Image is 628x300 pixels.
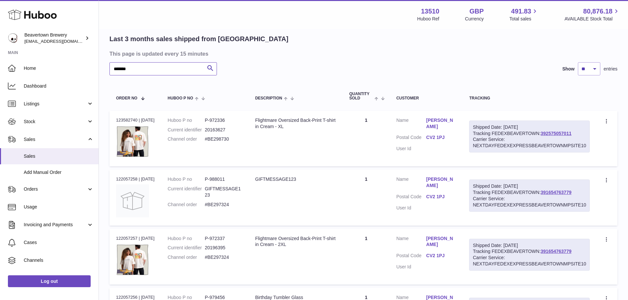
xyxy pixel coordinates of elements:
[109,35,288,43] h2: Last 3 months sales shipped from [GEOGRAPHIC_DATA]
[564,16,620,22] span: AVAILABLE Stock Total
[426,117,456,130] a: [PERSON_NAME]
[426,176,456,189] a: [PERSON_NAME]
[255,176,336,182] div: GIFTMESSAGE123
[168,186,205,198] dt: Current identifier
[24,204,94,210] span: Usage
[343,111,390,166] td: 1
[541,131,571,136] a: 392575057011
[473,255,586,267] div: Carrier Service: NEXTDAYFEDEXEXPRESSBEAVERTOWNMPSITE10
[426,253,456,259] a: CV2 1PJ
[168,202,205,208] dt: Channel order
[168,117,205,123] dt: Huboo P no
[205,117,242,123] dd: P-972336
[205,127,242,133] dd: 20163627
[24,32,84,44] div: Beavertown Brewery
[24,83,94,89] span: Dashboard
[473,242,586,249] div: Shipped Date: [DATE]
[583,7,613,16] span: 80,876.18
[396,205,426,211] dt: User Id
[116,176,155,182] div: 122057258 | [DATE]
[469,96,590,100] div: Tracking
[168,254,205,260] dt: Channel order
[426,134,456,141] a: CV2 1PJ
[604,66,617,72] span: entries
[24,119,87,125] span: Stock
[116,96,137,100] span: Order No
[168,127,205,133] dt: Current identifier
[24,65,94,71] span: Home
[396,253,426,260] dt: Postal Code
[24,222,87,228] span: Invoicing and Payments
[24,186,87,192] span: Orders
[205,235,242,242] dd: P-972337
[24,257,94,263] span: Channels
[168,176,205,182] dt: Huboo P no
[24,153,94,159] span: Sales
[349,92,373,100] span: Quantity Sold
[469,7,484,16] strong: GBP
[116,243,149,276] img: beavertown-brewery-oversized-flightmare.png
[426,235,456,248] a: [PERSON_NAME]
[205,176,242,182] dd: P-988011
[168,136,205,142] dt: Channel order
[469,121,590,153] div: Tracking FEDEXBEAVERTOWN:
[396,176,426,190] dt: Name
[255,117,336,130] div: Flightmare Oversized Back-Print T-shirt in Cream - XL
[116,117,155,123] div: 123582740 | [DATE]
[473,183,586,189] div: Shipped Date: [DATE]
[509,16,539,22] span: Total sales
[24,136,87,143] span: Sales
[24,101,87,107] span: Listings
[168,96,193,100] span: Huboo P no
[396,96,456,100] div: Customer
[205,186,242,198] dd: GIFTMESSAGE123
[24,169,94,176] span: Add Manual Order
[417,16,439,22] div: Huboo Ref
[24,239,94,246] span: Cases
[426,194,456,200] a: CV2 1PJ
[473,124,586,130] div: Shipped Date: [DATE]
[8,275,91,287] a: Log out
[24,39,97,44] span: [EMAIL_ADDRESS][DOMAIN_NAME]
[396,235,426,250] dt: Name
[8,33,18,43] img: internalAdmin-13510@internal.huboo.com
[205,245,242,251] dd: 20196395
[343,170,390,225] td: 1
[205,202,242,208] dd: #BE297324
[564,7,620,22] a: 80,876.18 AVAILABLE Stock Total
[541,249,571,254] a: 391654763779
[511,7,531,16] span: 491.83
[116,184,149,217] img: no-photo.jpg
[465,16,484,22] div: Currency
[116,235,155,241] div: 122057257 | [DATE]
[343,229,390,285] td: 1
[469,239,590,271] div: Tracking FEDEXBEAVERTOWN:
[562,66,575,72] label: Show
[396,146,426,152] dt: User Id
[168,235,205,242] dt: Huboo P no
[205,254,242,260] dd: #BE297324
[255,235,336,248] div: Flightmare Oversized Back-Print T-shirt in Cream - 2XL
[541,190,571,195] a: 391654763779
[168,245,205,251] dt: Current identifier
[255,96,282,100] span: Description
[509,7,539,22] a: 491.83 Total sales
[469,179,590,212] div: Tracking FEDEXBEAVERTOWN:
[473,136,586,149] div: Carrier Service: NEXTDAYFEDEXEXPRESSBEAVERTOWNMPSITE10
[421,7,439,16] strong: 13510
[396,117,426,131] dt: Name
[116,125,149,158] img: beavertown-brewery-oversized-flightmare.png
[205,136,242,142] dd: #BE298730
[109,50,616,57] h3: This page is updated every 15 minutes
[396,134,426,142] dt: Postal Code
[396,194,426,202] dt: Postal Code
[396,264,426,270] dt: User Id
[473,196,586,208] div: Carrier Service: NEXTDAYFEDEXEXPRESSBEAVERTOWNMPSITE10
